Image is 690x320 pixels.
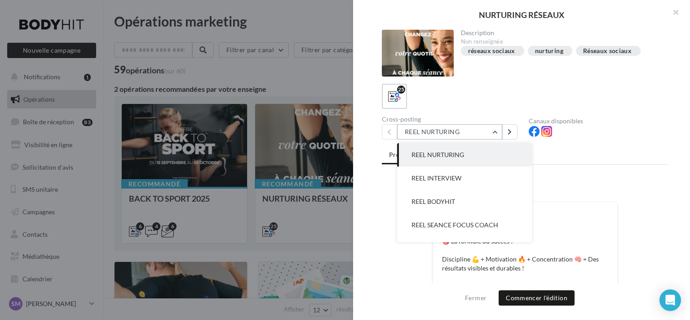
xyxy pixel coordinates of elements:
[397,124,502,140] button: REEL NURTURING
[411,151,464,158] span: REEL NURTURING
[397,213,532,237] button: REEL SEANCE FOCUS COACH
[382,116,522,122] div: Cross-posting
[367,11,676,19] div: NURTURING RÉSEAUX
[529,118,668,124] div: Canaux disponibles
[411,198,455,205] span: REEL BODYHIT
[397,86,405,94] div: 25
[461,38,662,46] div: Non renseignée
[499,290,575,306] button: Commencer l'édition
[659,289,681,311] div: Open Intercom Messenger
[583,48,632,54] div: Réseaux sociaux
[535,48,563,54] div: nurturing
[397,143,532,167] button: REEL NURTURING
[411,221,498,229] span: REEL SEANCE FOCUS COACH
[411,174,461,182] span: REEL INTERVIEW
[468,48,515,54] div: réseaux sociaux
[461,293,490,303] button: Fermer
[397,190,532,213] button: REEL BODYHIT
[397,167,532,190] button: REEL INTERVIEW
[461,30,662,36] div: Description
